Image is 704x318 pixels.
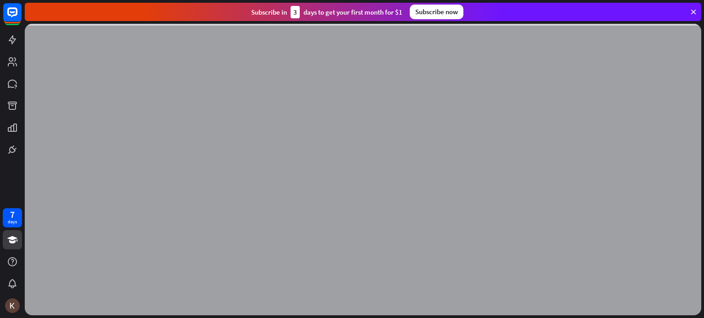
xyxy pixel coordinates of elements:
div: Subscribe now [410,5,463,19]
a: 7 days [3,208,22,227]
div: Subscribe in days to get your first month for $1 [251,6,402,18]
div: 7 [10,210,15,219]
div: 3 [291,6,300,18]
div: days [8,219,17,225]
